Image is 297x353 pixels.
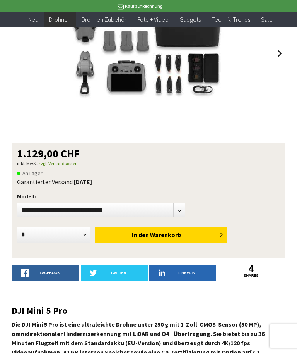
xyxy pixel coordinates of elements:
[17,178,280,186] div: Garantierter Versand:
[132,12,174,28] a: Foto + Video
[23,12,44,28] a: Neu
[17,169,43,178] span: An Lager
[218,273,285,278] a: shares
[49,15,71,23] span: Drohnen
[28,15,38,23] span: Neu
[110,271,126,275] span: twitter
[206,12,256,28] a: Technik-Trends
[38,160,78,166] a: zzgl. Versandkosten
[12,306,285,316] h2: DJI Mini 5 Pro
[174,12,206,28] a: Gadgets
[76,12,132,28] a: Drohnen Zubehör
[179,15,201,23] span: Gadgets
[17,159,280,168] p: inkl. MwSt.
[256,12,278,28] a: Sale
[40,271,60,275] span: facebook
[17,192,227,201] p: Modell:
[81,265,148,281] a: twitter
[212,15,250,23] span: Technik-Trends
[261,15,273,23] span: Sale
[150,231,181,239] span: Warenkorb
[132,231,149,239] span: In den
[178,271,195,275] span: LinkedIn
[12,265,79,281] a: facebook
[82,15,126,23] span: Drohnen Zubehör
[95,227,227,243] button: In den Warenkorb
[149,265,216,281] a: LinkedIn
[44,12,76,28] a: Drohnen
[74,178,92,186] b: [DATE]
[17,148,80,159] span: 1.129,00 CHF
[137,15,169,23] span: Foto + Video
[218,265,285,273] a: 4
